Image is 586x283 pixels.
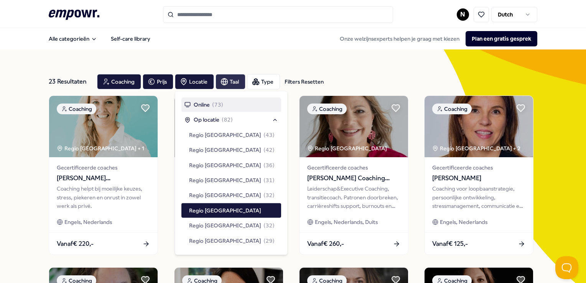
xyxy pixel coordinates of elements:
button: Alle categorieën [43,31,103,46]
span: Regio [GEOGRAPHIC_DATA] [189,146,261,154]
span: ( 32 ) [263,221,275,230]
span: ( 43 ) [263,131,275,139]
button: Coaching [97,74,141,89]
button: Taal [216,74,245,89]
span: Engels, Nederlands [440,218,487,226]
div: Coaching [432,104,472,114]
div: Coaching [57,104,96,114]
button: Type [247,74,280,89]
button: Locatie [175,74,214,89]
span: Regio [GEOGRAPHIC_DATA] [189,206,261,215]
input: Search for products, categories or subcategories [163,6,393,23]
span: Vanaf € 260,- [307,239,344,249]
div: Coaching helpt bij moeilijke keuzes, stress, piekeren en onrust in zowel werk als privé. [57,184,150,210]
nav: Main [43,31,156,46]
div: Regio [GEOGRAPHIC_DATA] + 2 [432,144,520,153]
span: ( 42 ) [263,146,275,154]
iframe: Help Scout Beacon - Open [555,256,578,279]
span: ( 73 ) [212,100,223,109]
div: Coaching [307,104,347,114]
span: Regio [GEOGRAPHIC_DATA] [189,161,261,169]
span: Gecertificeerde coaches [57,163,150,172]
a: package imageCoachingRegio [GEOGRAPHIC_DATA] + 3Gecertificeerde coaches[PERSON_NAME]Coaching bij ... [174,95,283,255]
span: Online [194,100,210,109]
span: Regio [GEOGRAPHIC_DATA] [189,236,261,245]
a: Self-care library [105,31,156,46]
span: ( 31 ) [263,176,275,184]
span: ( 29 ) [263,236,275,245]
span: [PERSON_NAME][GEOGRAPHIC_DATA] [57,173,150,183]
span: [PERSON_NAME] Coaching Facilitation Teams [307,173,400,183]
div: Regio [GEOGRAPHIC_DATA] + 1 [57,144,144,153]
div: Suggestions [181,97,281,248]
span: Engels, Nederlands [64,218,112,226]
span: Vanaf € 220,- [57,239,94,249]
img: package image [300,96,408,157]
span: ( 32 ) [263,191,275,199]
button: Plan een gratis gesprek [466,31,537,46]
span: ( 36 ) [263,161,275,169]
span: Gecertificeerde coaches [432,163,525,172]
button: Prijs [143,74,173,89]
a: package imageCoachingRegio [GEOGRAPHIC_DATA] + 1Gecertificeerde coaches[PERSON_NAME][GEOGRAPHIC_D... [49,95,158,255]
div: Regio [GEOGRAPHIC_DATA] [307,144,388,153]
button: N [457,8,469,21]
span: Regio [GEOGRAPHIC_DATA] [189,176,261,184]
span: Op locatie [194,115,219,124]
div: 23 Resultaten [49,74,91,89]
span: ( 82 ) [222,115,233,124]
span: Engels, Nederlands, Duits [315,218,378,226]
div: Filters Resetten [285,77,324,86]
span: Regio [GEOGRAPHIC_DATA] [189,131,261,139]
img: package image [49,96,158,157]
span: [PERSON_NAME] [432,173,525,183]
a: package imageCoachingRegio [GEOGRAPHIC_DATA] Gecertificeerde coaches[PERSON_NAME] Coaching Facili... [299,95,408,255]
div: Onze welzijnsexperts helpen je graag met kiezen [334,31,537,46]
div: Leiderschap&Executive Coaching, transitiecoach. Patronen doorbreken, carrièreshifts support, burn... [307,184,400,210]
img: package image [425,96,533,157]
div: Coaching voor loopbaanstrategie, persoonlijke ontwikkeling, stressmanagement, communicatie en wer... [432,184,525,210]
span: Regio [GEOGRAPHIC_DATA] [189,221,261,230]
span: Vanaf € 125,- [432,239,468,249]
a: package imageCoachingRegio [GEOGRAPHIC_DATA] + 2Gecertificeerde coaches[PERSON_NAME]Coaching voor... [424,95,533,255]
span: Gecertificeerde coaches [307,163,400,172]
span: Regio [GEOGRAPHIC_DATA] [189,191,261,199]
img: package image [174,96,283,157]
